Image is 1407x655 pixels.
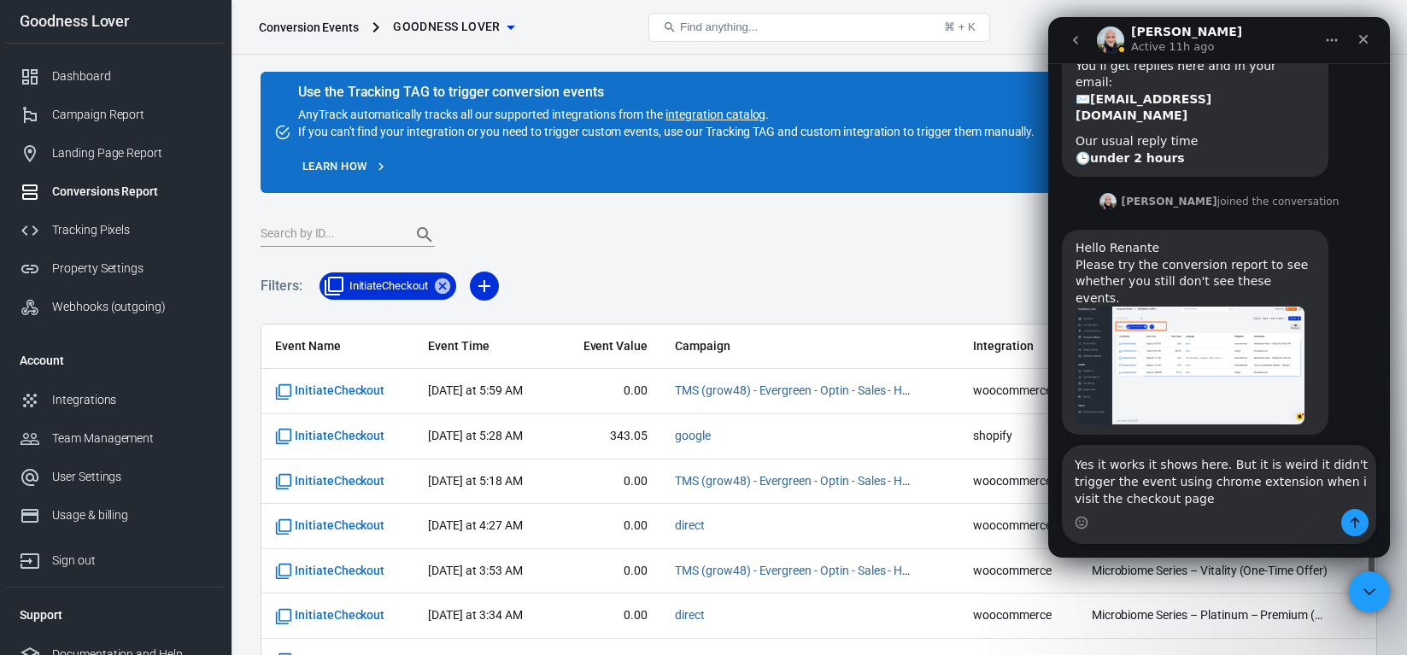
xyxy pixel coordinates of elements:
[275,383,384,400] span: Standard event name
[973,338,1064,355] span: Integration
[6,173,225,211] a: Conversions Report
[973,563,1064,580] span: woocommerce
[275,473,384,490] span: Standard event name
[1092,563,1331,580] span: Microbiome Series – Vitality (One-Time Offer)
[393,16,501,38] span: Goodness Lover
[404,214,445,255] button: Search
[52,552,211,570] div: Sign out
[675,608,705,622] a: direct
[6,419,225,458] a: Team Management
[52,221,211,239] div: Tracking Pixels
[428,474,522,488] time: 2025-09-12T05:18:25+08:00
[675,383,1023,397] a: TMS (grow48) - Evergreen - Optin - Sales - Horizontal Scale/Testing
[572,518,648,535] span: 0.00
[6,458,225,496] a: User Settings
[259,19,359,36] div: Conversion Events
[665,108,765,121] a: integration catalog
[6,134,225,173] a: Landing Page Report
[944,20,976,33] div: ⌘ + K
[572,563,648,580] span: 0.00
[52,144,211,162] div: Landing Page Report
[52,260,211,278] div: Property Settings
[973,428,1064,445] span: shopify
[52,391,211,409] div: Integrations
[572,383,648,400] span: 0.00
[275,428,384,445] span: Standard event name
[572,473,648,490] span: 0.00
[6,249,225,288] a: Property Settings
[648,13,990,42] button: Find anything...⌘ + K
[52,67,211,85] div: Dashboard
[675,428,711,445] span: google
[261,259,302,313] h5: Filters:
[675,473,914,490] span: TMS (grow48) - Evergreen - Optin - Sales - Horizontal Scale/Testing
[1352,7,1393,48] a: Sign out
[428,564,522,577] time: 2025-09-12T03:53:56+08:00
[52,298,211,316] div: Webhooks (outgoing)
[6,57,225,96] a: Dashboard
[675,338,914,355] span: Campaign
[261,224,397,246] input: Search by ID...
[52,506,211,524] div: Usage & billing
[428,429,522,442] time: 2025-09-12T05:28:28+08:00
[428,608,522,622] time: 2025-09-12T03:34:04+08:00
[1092,607,1331,624] span: Microbiome Series – Platinum – Premium (One-Time Offer)
[973,383,1064,400] span: woocommerce
[52,183,211,201] div: Conversions Report
[675,518,705,535] span: direct
[52,430,211,447] div: Team Management
[428,518,522,532] time: 2025-09-12T04:27:09+08:00
[52,468,211,486] div: User Settings
[339,278,438,295] span: InitiateCheckout
[298,84,1035,101] div: Use the Tracking TAG to trigger conversion events
[1048,17,1390,558] iframe: Intercom live chat
[275,518,384,535] span: Standard event name
[675,474,1023,488] a: TMS (grow48) - Evergreen - Optin - Sales - Horizontal Scale/Testing
[973,473,1064,490] span: woocommerce
[298,85,1035,140] div: AnyTrack automatically tracks all our supported integrations from the . If you can't find your in...
[428,338,544,355] span: Event Time
[6,381,225,419] a: Integrations
[675,564,1023,577] a: TMS (grow48) - Evergreen - Optin - Sales - Horizontal Scale/Testing
[6,288,225,326] a: Webhooks (outgoing)
[675,429,711,442] a: google
[275,607,384,624] span: Standard event name
[572,607,648,624] span: 0.00
[275,338,401,355] span: Event Name
[1349,571,1390,612] iframe: Intercom live chat
[572,428,648,445] span: 343.05
[6,14,225,29] div: Goodness Lover
[675,563,914,580] span: TMS (grow48) - Evergreen - Optin - Sales - Horizontal Scale/Testing
[428,383,522,397] time: 2025-09-12T05:59:34+08:00
[6,594,225,635] li: Support
[6,496,225,535] a: Usage & billing
[52,106,211,124] div: Campaign Report
[675,607,705,624] span: direct
[275,563,384,580] span: Standard event name
[320,272,456,300] div: InitiateCheckout
[6,211,225,249] a: Tracking Pixels
[973,607,1064,624] span: woocommerce
[6,340,225,381] li: Account
[386,11,521,43] button: Goodness Lover
[680,20,758,33] span: Find anything...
